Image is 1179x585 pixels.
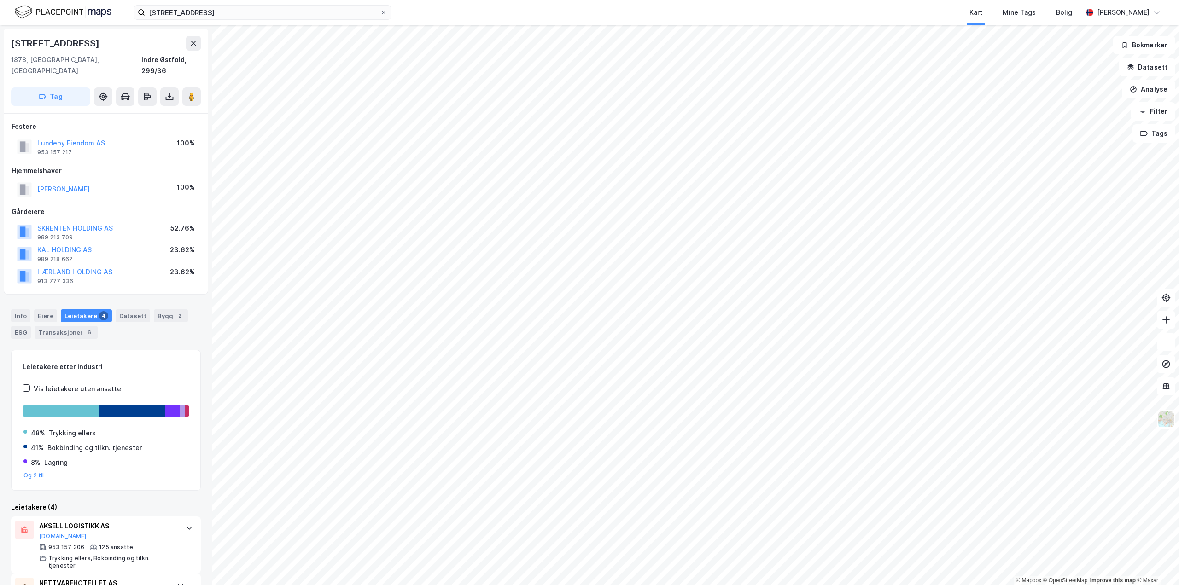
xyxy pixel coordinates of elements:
div: 48% [31,428,45,439]
div: Leietakere etter industri [23,361,189,372]
div: 23.62% [170,266,195,278]
div: 23.62% [170,244,195,255]
div: 6 [85,328,94,337]
img: Z [1157,411,1175,428]
div: Kontrollprogram for chat [1133,541,1179,585]
div: 953 157 306 [48,544,84,551]
div: Vis leietakere uten ansatte [34,383,121,394]
div: 4 [99,311,108,320]
button: Bokmerker [1113,36,1175,54]
div: 41% [31,442,44,453]
div: Lagring [44,457,68,468]
div: 989 213 709 [37,234,73,241]
div: Datasett [116,309,150,322]
img: logo.f888ab2527a4732fd821a326f86c7f29.svg [15,4,111,20]
button: [DOMAIN_NAME] [39,533,87,540]
div: AKSELL LOGISTIKK AS [39,521,176,532]
div: Eiere [34,309,57,322]
div: Bolig [1056,7,1072,18]
div: 989 218 662 [37,255,72,263]
a: OpenStreetMap [1043,577,1088,584]
div: Hjemmelshaver [12,165,200,176]
div: [STREET_ADDRESS] [11,36,101,51]
div: Kart [969,7,982,18]
div: Info [11,309,30,322]
div: Transaksjoner [35,326,98,339]
div: 2 [175,311,184,320]
div: ESG [11,326,31,339]
div: Bokbinding og tilkn. tjenester [47,442,142,453]
div: 100% [177,138,195,149]
div: Festere [12,121,200,132]
a: Mapbox [1016,577,1041,584]
button: Analyse [1122,80,1175,98]
div: [PERSON_NAME] [1097,7,1150,18]
button: Tags [1132,124,1175,143]
div: 913 777 336 [37,278,73,285]
div: Mine Tags [1003,7,1036,18]
div: 1878, [GEOGRAPHIC_DATA], [GEOGRAPHIC_DATA] [11,54,141,76]
div: Trykking ellers [49,428,96,439]
div: Leietakere (4) [11,502,201,513]
div: 953 157 217 [37,149,72,156]
iframe: Chat Widget [1133,541,1179,585]
div: Bygg [154,309,188,322]
div: Gårdeiere [12,206,200,217]
div: 125 ansatte [99,544,133,551]
button: Og 2 til [23,472,44,479]
a: Improve this map [1090,577,1136,584]
input: Søk på adresse, matrikkel, gårdeiere, leietakere eller personer [145,6,380,19]
div: 8% [31,457,41,468]
div: 100% [177,182,195,193]
div: Leietakere [61,309,112,322]
button: Datasett [1119,58,1175,76]
div: 52.76% [170,223,195,234]
div: Trykking ellers, Bokbinding og tilkn. tjenester [48,555,176,569]
button: Filter [1131,102,1175,121]
div: Indre Østfold, 299/36 [141,54,201,76]
button: Tag [11,87,90,106]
